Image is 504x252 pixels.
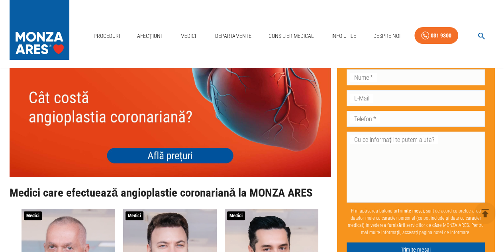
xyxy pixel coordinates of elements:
[397,208,424,214] b: Trimite mesaj
[24,211,42,220] span: Medici
[212,28,255,44] a: Departamente
[474,202,496,224] button: delete
[176,28,201,44] a: Medici
[370,28,404,44] a: Despre Noi
[126,211,143,220] span: Medici
[414,27,458,44] a: 031 9300
[431,31,451,41] div: 031 9300
[10,49,331,177] img: Pret angioplastie cu stent
[328,28,359,44] a: Info Utile
[90,28,123,44] a: Proceduri
[347,204,485,239] p: Prin apăsarea butonului , sunt de acord cu prelucrarea datelor mele cu caracter personal (ce pot ...
[134,28,165,44] a: Afecțiuni
[227,211,245,220] span: Medici
[10,187,331,199] h2: Medici care efectuează angioplastie coronariană la MONZA ARES
[265,28,317,44] a: Consilier Medical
